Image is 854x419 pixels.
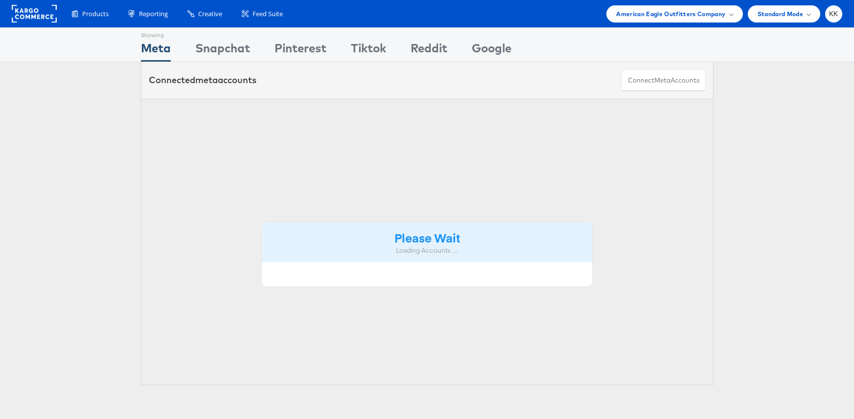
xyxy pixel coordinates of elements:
[269,246,585,255] div: Loading Accounts ....
[149,74,256,87] div: Connected accounts
[82,9,109,19] span: Products
[622,69,706,91] button: ConnectmetaAccounts
[139,9,168,19] span: Reporting
[394,229,460,245] strong: Please Wait
[351,40,386,62] div: Tiktok
[616,9,725,19] span: American Eagle Outfitters Company
[275,40,326,62] div: Pinterest
[654,76,670,85] span: meta
[141,28,171,40] div: Showing
[758,9,803,19] span: Standard Mode
[472,40,511,62] div: Google
[411,40,447,62] div: Reddit
[829,11,838,17] span: KK
[195,74,218,86] span: meta
[195,40,250,62] div: Snapchat
[141,40,171,62] div: Meta
[253,9,283,19] span: Feed Suite
[198,9,222,19] span: Creative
